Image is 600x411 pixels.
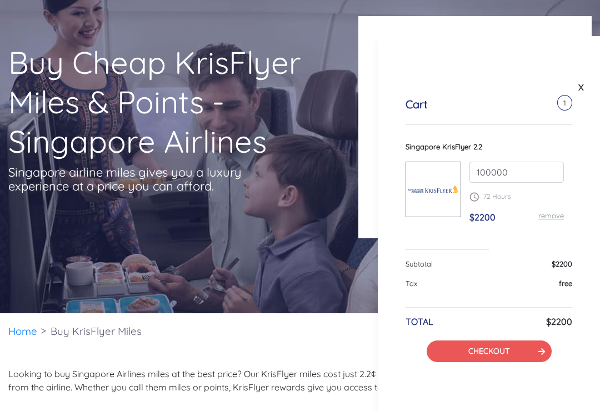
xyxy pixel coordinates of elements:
[406,142,482,151] span: Singapore KrisFlyer 2.2
[538,211,564,220] a: remove
[546,317,572,327] h6: $2200
[469,212,496,223] span: $2200
[8,166,258,193] p: Singapore airline miles gives you a luxury experience at a price you can afford.
[406,98,428,111] h5: Cart
[406,279,417,288] span: Tax
[576,79,587,96] a: X
[469,192,564,202] p: 72 Hours
[557,95,572,111] span: 1
[8,43,315,161] h1: Buy Cheap KrisFlyer Miles & Points - Singapore Airlines
[406,259,433,268] span: Subtotal
[552,259,572,268] span: $2200
[406,177,461,202] img: Singapore-KrisFlyer.png
[45,313,147,349] li: Buy KrisFlyer Miles
[559,279,572,288] span: free
[406,317,433,327] h6: TOTAL
[8,367,592,394] p: Looking to buy Singapore Airlines miles at the best price? Our KrisFlyer miles cost just 2.2¢ eac...
[427,340,552,362] button: CHECKOUT
[469,192,479,202] img: schedule.png
[8,324,37,338] a: Home
[468,346,509,356] a: CHECKOUT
